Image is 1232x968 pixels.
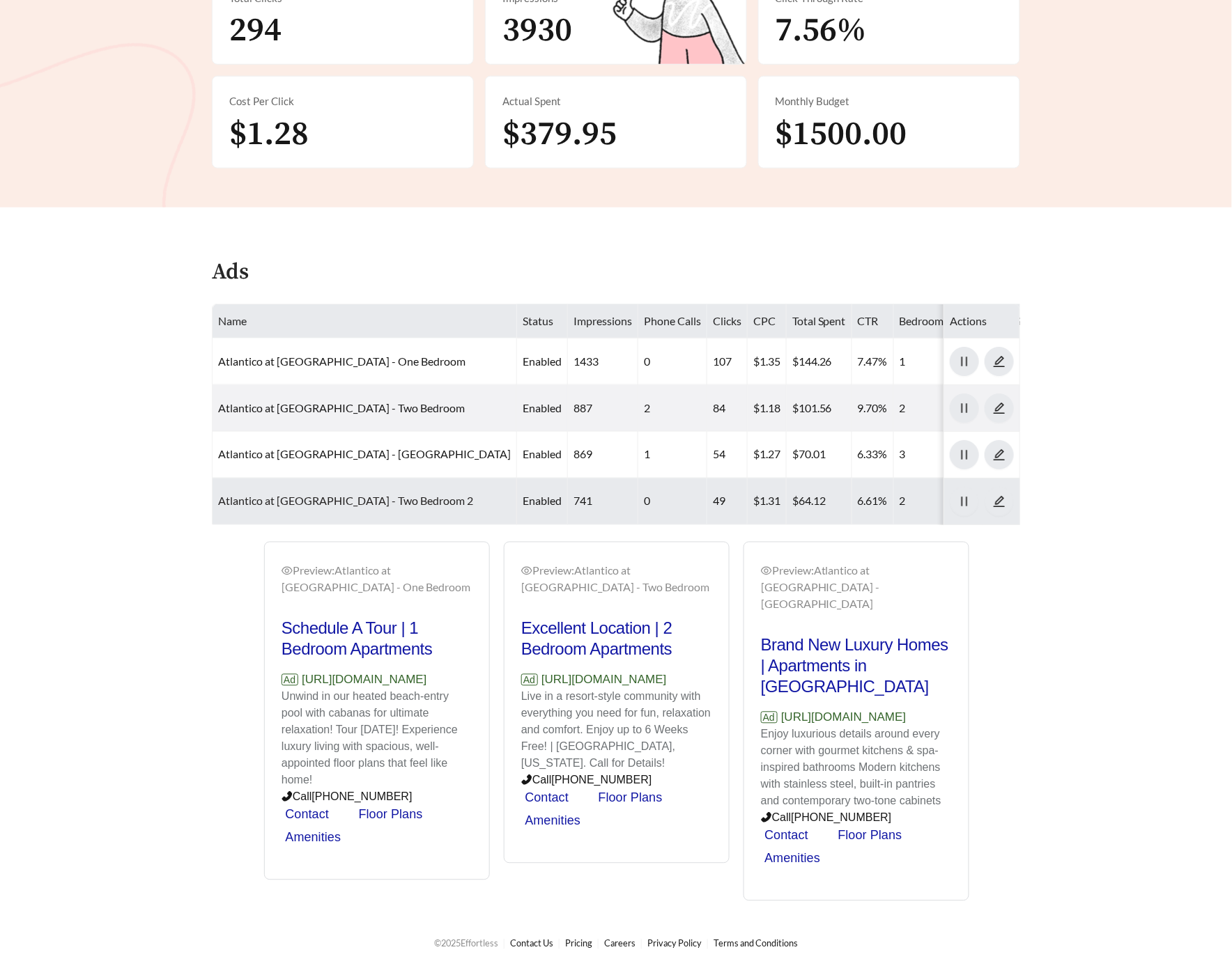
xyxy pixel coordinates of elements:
[218,494,473,508] a: Atlantico at [GEOGRAPHIC_DATA] - Two Bedroom 2
[776,114,907,155] span: $1500.00
[568,304,638,338] th: Impressions
[521,618,712,660] h2: Excellent Location | 2 Bedroom Apartments
[950,393,979,423] button: pause
[950,402,978,414] span: pause
[950,487,979,516] button: pause
[985,495,1013,508] span: edit
[568,338,638,385] td: 1433
[517,304,568,338] th: Status
[218,448,511,461] a: Atlantico at [GEOGRAPHIC_DATA] - [GEOGRAPHIC_DATA]
[565,938,592,949] a: Pricing
[521,671,712,689] p: [URL][DOMAIN_NAME]
[852,478,894,525] td: 6.61%
[525,791,569,805] a: Contact
[787,478,852,525] td: $64.12
[521,774,532,786] span: phone
[852,338,894,385] td: 7.47%
[229,93,456,109] div: Cost Per Click
[638,338,707,385] td: 0
[985,440,1014,469] button: edit
[218,401,465,414] a: Atlantico at [GEOGRAPHIC_DATA] - Two Bedroom
[985,347,1014,376] button: edit
[776,93,1003,109] div: Monthly Budget
[502,93,730,109] div: Actual Spent
[647,938,702,949] a: Privacy Policy
[604,938,636,949] a: Careers
[212,260,249,285] h4: Ads
[229,114,309,155] span: $1.28
[502,10,572,52] span: 3930
[714,938,798,949] a: Terms and Conditions
[282,618,472,660] h2: Schedule A Tour | 1 Bedroom Apartments
[985,494,1014,508] a: edit
[985,448,1013,461] span: edit
[761,709,952,727] p: [URL][DOMAIN_NAME]
[764,829,808,843] a: Contact
[852,432,894,478] td: 6.33%
[707,338,748,385] td: 107
[523,354,562,368] span: enabled
[950,448,978,461] span: pause
[761,812,772,823] span: phone
[521,772,712,789] p: Call [PHONE_NUMBER]
[761,563,952,613] div: Preview: Atlantico at [GEOGRAPHIC_DATA] - [GEOGRAPHIC_DATA]
[707,304,748,338] th: Clicks
[894,432,983,478] td: 3
[521,689,712,772] p: Live in a resort-style community with everything you need for fun, relaxation and comfort. Enjoy ...
[638,385,707,432] td: 2
[761,712,778,724] span: Ad
[944,304,1020,338] th: Actions
[761,810,952,827] p: Call [PHONE_NUMBER]
[776,10,867,52] span: 7.56%
[568,478,638,525] td: 741
[950,440,979,469] button: pause
[213,304,517,338] th: Name
[761,565,772,577] span: eye
[502,114,617,155] span: $379.95
[753,314,776,327] span: CPC
[787,338,852,385] td: $144.26
[282,791,293,802] span: phone
[510,938,553,949] a: Contact Us
[748,432,787,478] td: $1.27
[985,402,1013,414] span: edit
[218,354,465,368] a: Atlantico at [GEOGRAPHIC_DATA] - One Bedroom
[282,563,472,596] div: Preview: Atlantico at [GEOGRAPHIC_DATA] - One Bedroom
[707,385,748,432] td: 84
[985,354,1014,368] a: edit
[638,478,707,525] td: 0
[950,495,978,508] span: pause
[894,385,983,432] td: 2
[638,432,707,478] td: 1
[638,304,707,338] th: Phone Calls
[523,494,562,508] span: enabled
[521,565,532,577] span: eye
[985,393,1014,423] button: edit
[568,385,638,432] td: 887
[282,689,472,789] p: Unwind in our heated beach-entry pool with cabanas for ultimate relaxation! Tour [DATE]! Experien...
[748,385,787,432] td: $1.18
[748,478,787,525] td: $1.31
[838,829,902,843] a: Floor Plans
[359,808,423,822] a: Floor Plans
[282,674,298,686] span: Ad
[523,448,562,461] span: enabled
[761,726,952,810] p: Enjoy luxurious details around every corner with gourmet kitchens & spa-inspired bathrooms Modern...
[229,10,282,52] span: 294
[858,314,879,327] span: CTR
[525,814,580,828] a: Amenities
[282,789,472,806] p: Call [PHONE_NUMBER]
[282,671,472,689] p: [URL][DOMAIN_NAME]
[434,938,498,949] span: © 2025 Effortless
[787,385,852,432] td: $101.56
[707,478,748,525] td: 49
[523,401,562,414] span: enabled
[894,304,983,338] th: Bedroom Count
[985,487,1014,516] button: edit
[748,338,787,385] td: $1.35
[707,432,748,478] td: 54
[787,304,852,338] th: Total Spent
[787,432,852,478] td: $70.01
[950,347,979,376] button: pause
[985,448,1014,461] a: edit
